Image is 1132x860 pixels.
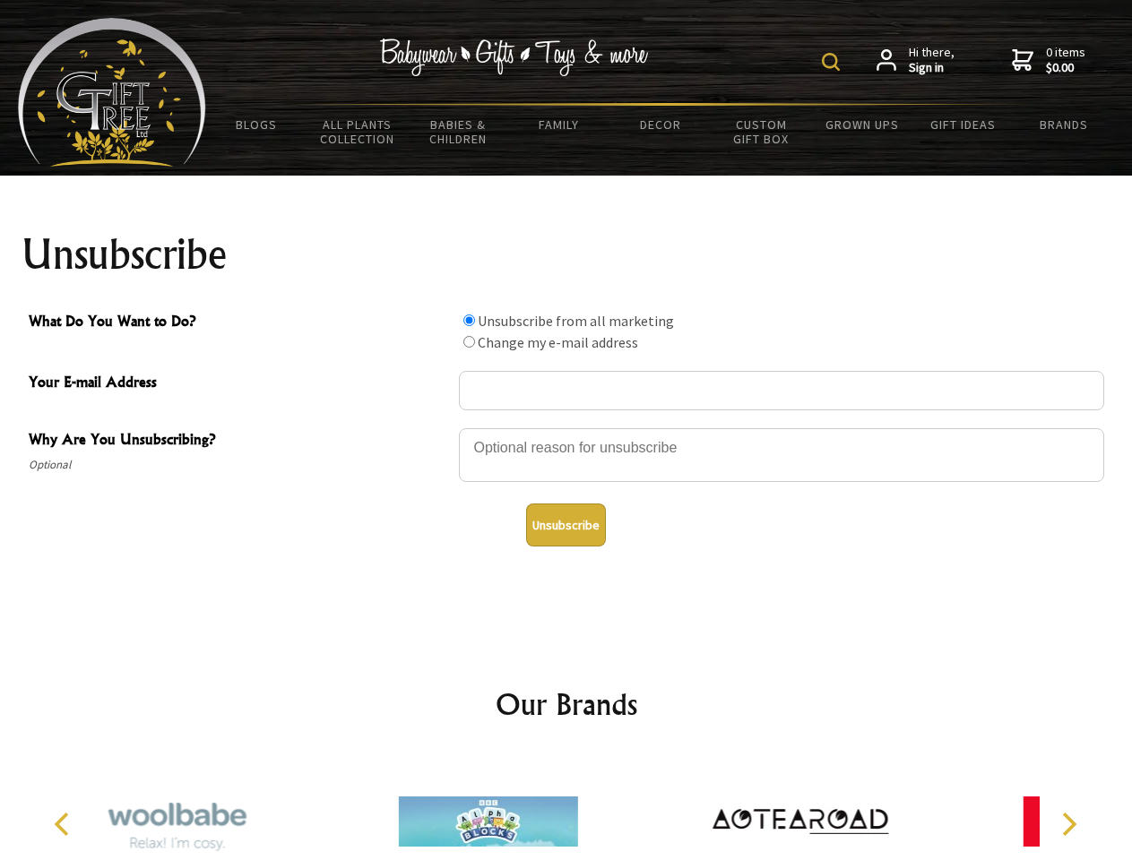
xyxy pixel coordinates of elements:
[478,312,674,330] label: Unsubscribe from all marketing
[45,804,84,844] button: Previous
[463,314,475,326] input: What Do You Want to Do?
[478,333,638,351] label: Change my e-mail address
[29,310,450,336] span: What Do You Want to Do?
[1014,106,1115,143] a: Brands
[29,371,450,397] span: Your E-mail Address
[877,45,955,76] a: Hi there,Sign in
[909,45,955,76] span: Hi there,
[711,106,812,158] a: Custom Gift Box
[22,233,1111,276] h1: Unsubscribe
[1012,45,1085,76] a: 0 items$0.00
[909,60,955,76] strong: Sign in
[380,39,649,76] img: Babywear - Gifts - Toys & more
[29,428,450,454] span: Why Are You Unsubscribing?
[509,106,610,143] a: Family
[29,454,450,476] span: Optional
[459,428,1104,482] textarea: Why Are You Unsubscribing?
[1046,60,1085,76] strong: $0.00
[811,106,912,143] a: Grown Ups
[912,106,1014,143] a: Gift Ideas
[18,18,206,167] img: Babyware - Gifts - Toys and more...
[1046,44,1085,76] span: 0 items
[408,106,509,158] a: Babies & Children
[463,336,475,348] input: What Do You Want to Do?
[307,106,409,158] a: All Plants Collection
[36,683,1097,726] h2: Our Brands
[822,53,840,71] img: product search
[206,106,307,143] a: BLOGS
[459,371,1104,410] input: Your E-mail Address
[526,503,606,546] button: Unsubscribe
[1049,804,1088,844] button: Next
[609,106,711,143] a: Decor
